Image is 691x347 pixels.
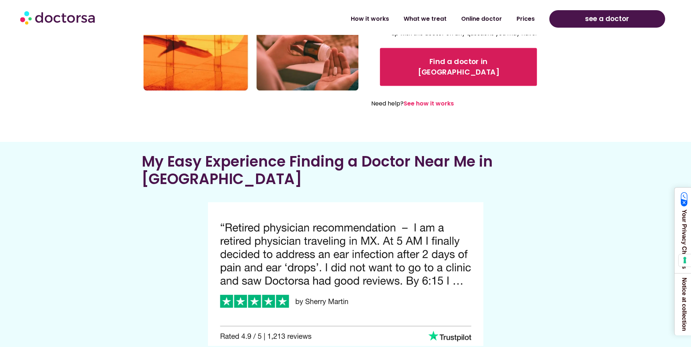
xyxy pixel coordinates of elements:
[454,11,509,27] a: Online doctor
[178,11,542,27] nav: Menu
[343,11,396,27] a: How it works
[208,202,483,346] img: 5-star Trustpilot Review: Find a Doctor Near Me in Dr Near Me
[585,13,629,25] span: see a doctor
[371,99,528,109] p: Need help?
[390,56,527,77] span: Find a doctor in [GEOGRAPHIC_DATA]
[380,48,537,86] a: Find a doctor in [GEOGRAPHIC_DATA]
[679,254,691,267] button: Your consent preferences for tracking technologies
[142,153,550,188] h2: My Easy Experience Finding a Doctor Near Me in [GEOGRAPHIC_DATA]
[396,11,454,27] a: What we treat
[549,10,665,28] a: see a doctor
[509,11,542,27] a: Prices
[404,99,454,108] a: See how it works
[681,192,688,207] img: California Consumer Privacy Act (CCPA) Opt-Out Icon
